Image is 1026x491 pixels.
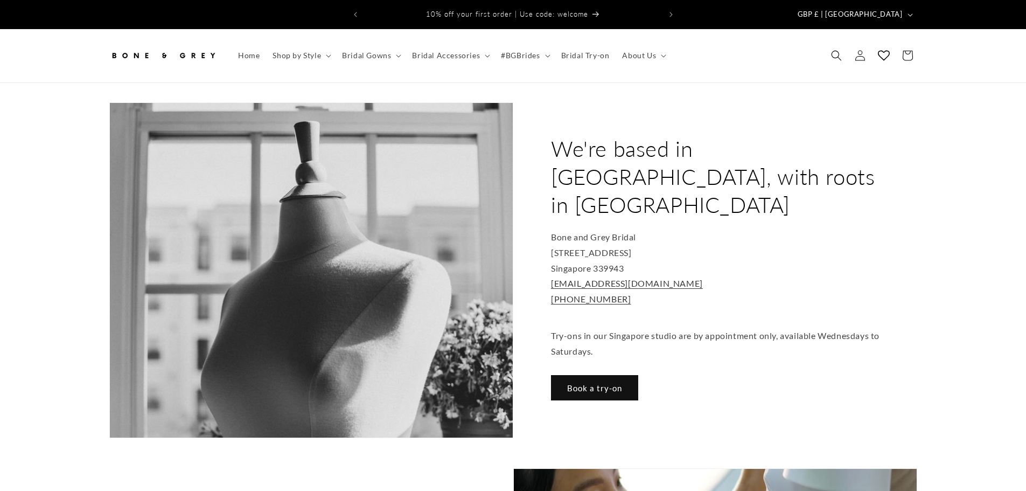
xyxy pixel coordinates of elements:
[494,44,554,67] summary: #BGBrides
[336,44,406,67] summary: Bridal Gowns
[266,44,336,67] summary: Shop by Style
[791,4,917,25] button: GBP £ | [GEOGRAPHIC_DATA]
[501,51,540,60] span: #BGBrides
[616,44,671,67] summary: About Us
[110,103,513,438] img: Contact us | Bone and Grey Bridal
[555,44,616,67] a: Bridal Try-on
[622,51,656,60] span: About Us
[825,44,848,67] summary: Search
[342,51,391,60] span: Bridal Gowns
[105,40,221,72] a: Bone and Grey Bridal
[412,51,480,60] span: Bridal Accessories
[798,9,903,20] span: GBP £ | [GEOGRAPHIC_DATA]
[344,4,367,25] button: Previous announcement
[238,51,260,60] span: Home
[551,135,880,219] h2: We're based in [GEOGRAPHIC_DATA], with roots in [GEOGRAPHIC_DATA]
[551,375,638,400] a: Book a try-on
[109,44,217,67] img: Bone and Grey Bridal
[551,230,880,307] p: Bone and Grey Bridal [STREET_ADDRESS] Singapore 339943
[659,4,683,25] button: Next announcement
[426,10,588,18] span: 10% off your first order | Use code: welcome
[551,278,703,288] a: [EMAIL_ADDRESS][DOMAIN_NAME]
[406,44,494,67] summary: Bridal Accessories
[551,294,631,304] a: [PHONE_NUMBER]
[232,44,266,67] a: Home
[273,51,321,60] span: Shop by Style
[551,313,880,359] p: Try-ons in our Singapore studio are by appointment only, available Wednesdays to Saturdays.
[561,51,610,60] span: Bridal Try-on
